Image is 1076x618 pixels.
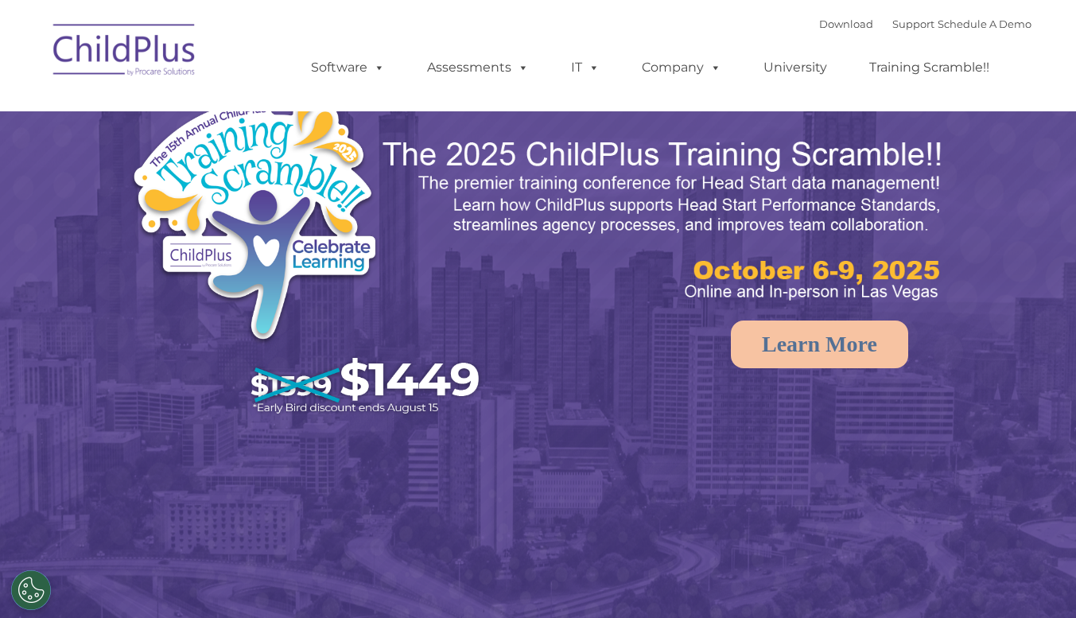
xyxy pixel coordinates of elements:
a: Software [295,52,401,84]
a: Support [892,17,934,30]
a: IT [555,52,616,84]
a: Download [819,17,873,30]
a: Schedule A Demo [938,17,1031,30]
img: ChildPlus by Procare Solutions [45,13,204,92]
a: Training Scramble!! [853,52,1005,84]
a: Company [626,52,737,84]
font: | [819,17,1031,30]
a: University [748,52,843,84]
button: Cookies Settings [11,570,51,610]
a: Assessments [411,52,545,84]
a: Learn More [731,321,908,368]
